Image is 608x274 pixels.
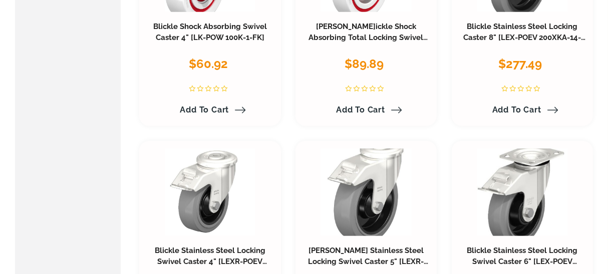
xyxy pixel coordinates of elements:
[330,101,402,118] a: Add to Cart
[336,105,385,114] span: Add to Cart
[189,56,228,71] span: $60.92
[463,22,585,53] a: Blickle Stainless Steel Locking Caster 8" [LEX-POEV 200XKA-14-FI-SG]
[180,105,229,114] span: Add to Cart
[153,22,267,42] a: Blickle Shock Absorbing Swivel Caster 4" [LK-POW 100K-1-FK]
[498,56,542,71] span: $277.49
[174,101,246,118] a: Add to Cart
[492,105,541,114] span: Add to Cart
[486,101,558,118] a: Add to Cart
[308,22,428,53] a: [PERSON_NAME]ickle Shock Absorbing Total Locking Swivel Caster 5" [LK-POW 125K-1-FI-FK]
[345,56,384,71] span: $89.89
